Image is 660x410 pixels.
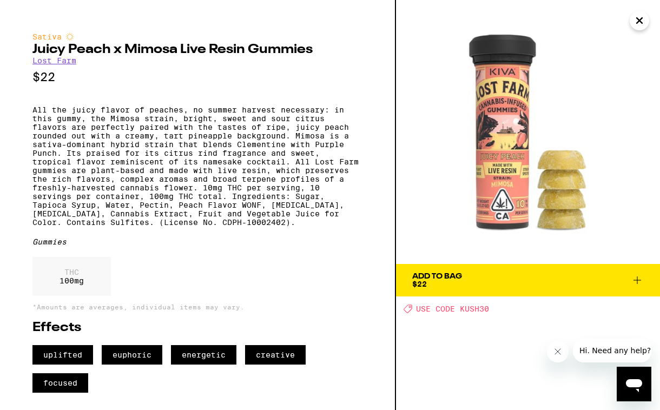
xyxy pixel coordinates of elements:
[547,341,569,362] iframe: Close message
[32,345,93,365] span: uplifted
[32,373,88,393] span: focused
[32,321,362,334] h2: Effects
[32,257,111,296] div: 100 mg
[573,339,651,362] iframe: Message from company
[32,303,362,310] p: *Amounts are averages, individual items may vary.
[412,273,462,280] div: Add To Bag
[32,56,76,65] a: Lost Farm
[630,11,649,30] button: Close
[32,70,362,84] p: $22
[32,43,362,56] h2: Juicy Peach x Mimosa Live Resin Gummies
[102,345,162,365] span: euphoric
[171,345,236,365] span: energetic
[245,345,306,365] span: creative
[32,237,362,246] div: Gummies
[396,264,660,296] button: Add To Bag$22
[617,367,651,401] iframe: Button to launch messaging window
[416,305,489,313] span: USE CODE KUSH30
[32,105,362,227] p: All the juicy flavor of peaches, no summer harvest necessary: in this gummy, the Mimosa strain, b...
[60,268,84,276] p: THC
[65,32,74,41] img: sativaColor.svg
[32,32,362,41] div: Sativa
[412,280,427,288] span: $22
